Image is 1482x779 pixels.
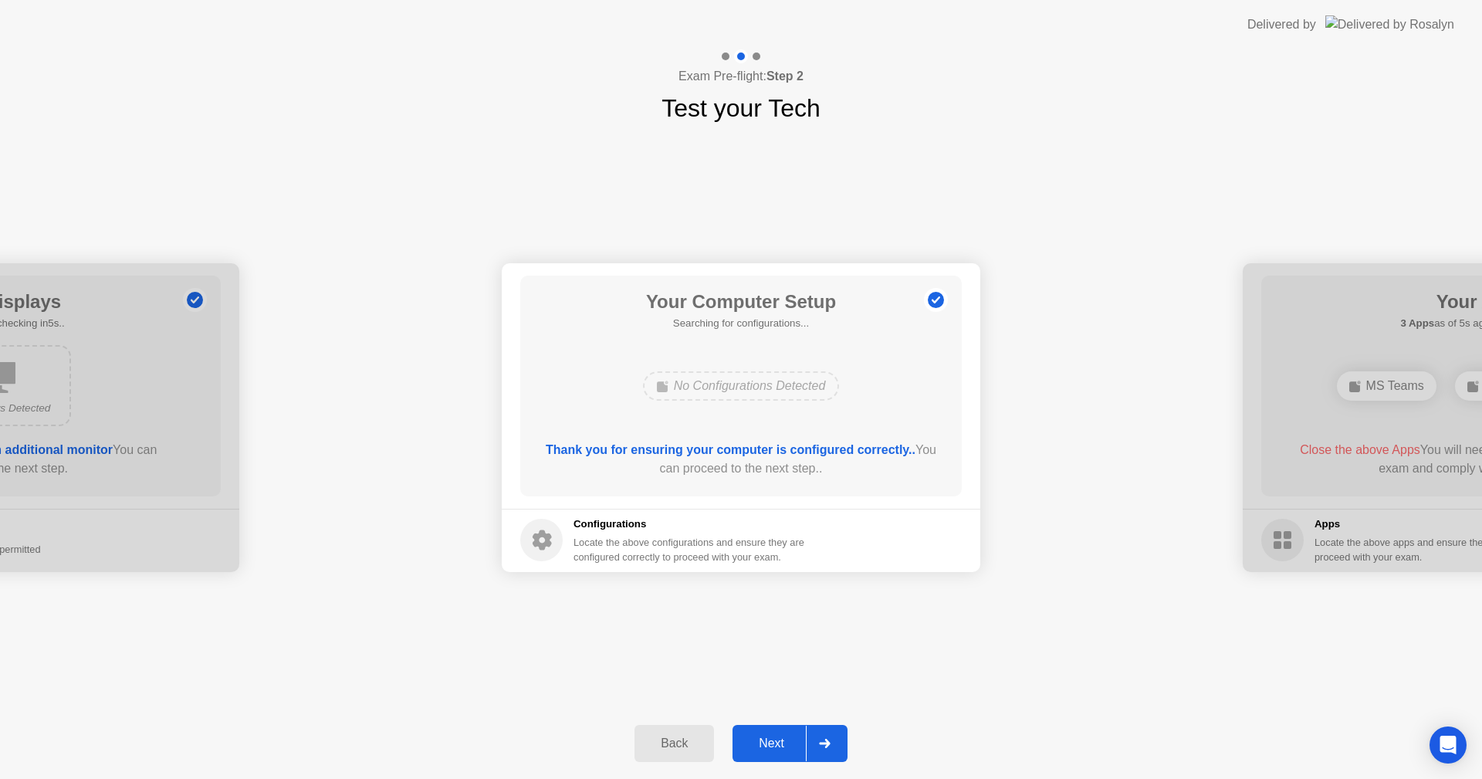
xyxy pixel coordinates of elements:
h1: Test your Tech [661,90,821,127]
div: No Configurations Detected [643,371,840,401]
h1: Your Computer Setup [646,288,836,316]
div: Open Intercom Messenger [1430,727,1467,764]
b: Step 2 [766,69,804,83]
div: Next [737,737,806,750]
div: You can proceed to the next step.. [543,441,940,478]
div: Back [639,737,709,750]
div: Locate the above configurations and ensure they are configured correctly to proceed with your exam. [574,535,807,564]
h5: Configurations [574,517,807,532]
b: Thank you for ensuring your computer is configured correctly.. [546,443,915,456]
h4: Exam Pre-flight: [678,67,804,86]
img: Delivered by Rosalyn [1325,15,1454,33]
h5: Searching for configurations... [646,316,836,331]
button: Next [733,725,848,762]
button: Back [634,725,714,762]
div: Delivered by [1247,15,1316,34]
